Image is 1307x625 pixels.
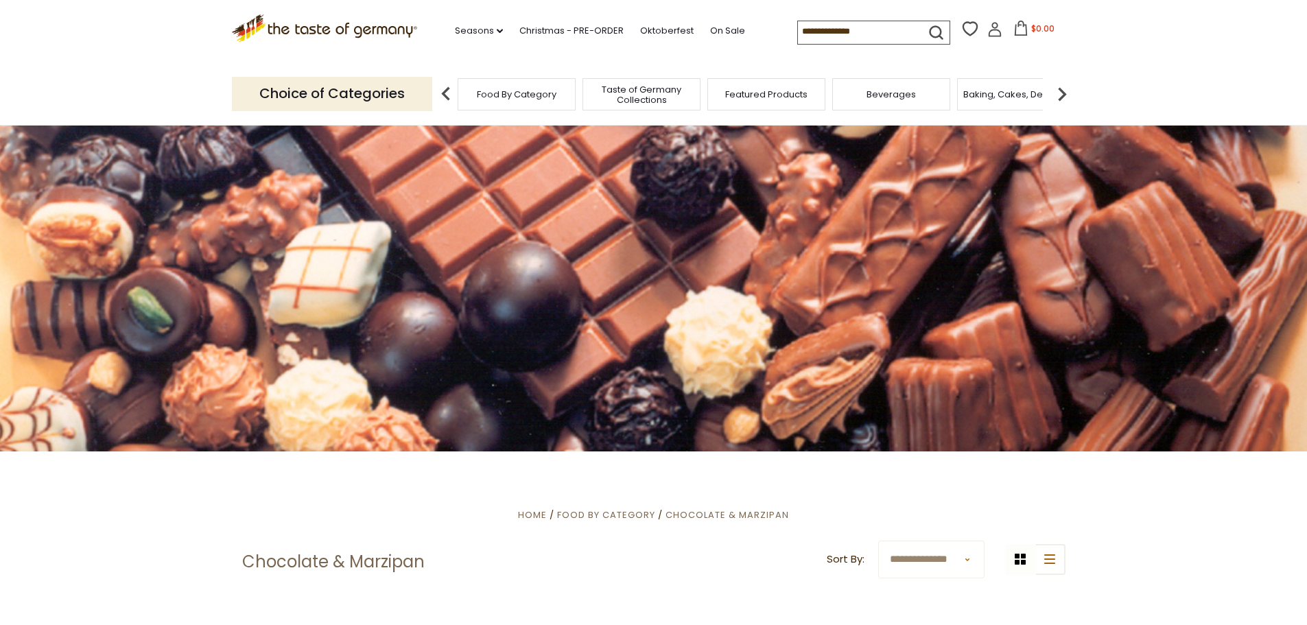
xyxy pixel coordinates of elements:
p: Choice of Categories [232,77,432,110]
a: Chocolate & Marzipan [666,508,789,521]
a: Beverages [867,89,916,99]
h1: Chocolate & Marzipan [242,552,425,572]
a: Baking, Cakes, Desserts [963,89,1070,99]
a: On Sale [710,23,745,38]
button: $0.00 [1005,21,1063,41]
a: Christmas - PRE-ORDER [519,23,624,38]
a: Featured Products [725,89,808,99]
span: $0.00 [1031,23,1055,34]
a: Seasons [455,23,503,38]
a: Food By Category [557,508,655,521]
label: Sort By: [827,551,864,568]
a: Home [518,508,547,521]
a: Oktoberfest [640,23,694,38]
img: previous arrow [432,80,460,108]
a: Food By Category [477,89,556,99]
a: Taste of Germany Collections [587,84,696,105]
img: next arrow [1048,80,1076,108]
